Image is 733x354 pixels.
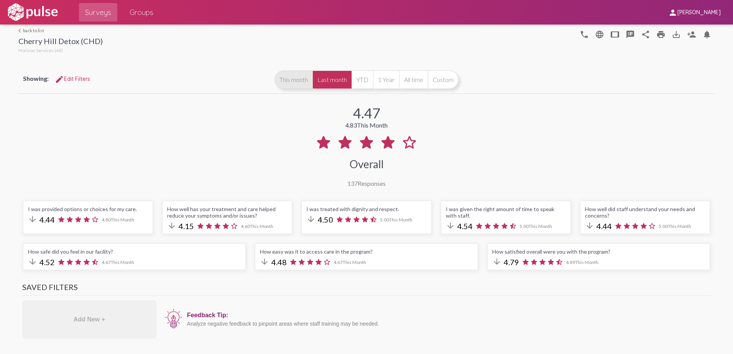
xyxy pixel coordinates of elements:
[241,223,273,229] span: 4.60
[22,282,711,296] h3: Saved Filters
[352,70,373,89] button: YTD
[357,121,388,129] span: This Month
[18,28,103,33] a: back to list
[6,3,59,22] img: white-logo.svg
[85,5,111,19] span: Surveys
[399,70,428,89] button: All time
[28,257,37,266] mat-icon: arrow_downward
[350,157,384,170] div: Overall
[102,217,134,223] span: 4.80
[566,259,598,265] span: 4.89
[638,26,653,42] button: Share
[18,48,63,53] span: Horizon Services (All)
[677,9,721,16] span: [PERSON_NAME]
[380,217,413,223] span: 5.00
[702,30,712,39] mat-icon: Bell
[347,180,358,187] span: 137
[446,221,455,230] mat-icon: arrow_downward
[580,30,589,39] mat-icon: language
[334,259,366,265] span: 4.67
[123,3,159,21] a: Groups
[167,206,287,219] div: How well has your treatment and care helped reduce your symptoms and/or issues?
[641,30,650,39] mat-icon: Share
[446,206,566,219] div: I was given the right amount of time to speak with staff.
[79,3,117,21] a: Surveys
[55,75,90,82] span: Edit Filters
[306,206,426,212] div: I was treated with dignity and respect.
[623,26,638,42] button: speaker_notes
[529,223,552,229] span: This Month
[669,26,684,42] button: Download
[353,105,380,121] div: 4.47
[656,30,666,39] mat-icon: print
[595,30,604,39] mat-icon: language
[345,121,388,129] div: 4.83
[492,248,705,255] div: How satisfied overall were you with the program?
[585,221,594,230] mat-icon: arrow_downward
[577,26,592,42] button: language
[250,223,273,229] span: This Month
[668,223,691,229] span: This Month
[312,70,352,89] button: Last month
[260,248,473,255] div: How easy was it to access care in the program?
[347,180,386,187] div: Responses
[659,223,691,229] span: 5.00
[23,75,49,82] span: Showing:
[260,257,269,266] mat-icon: arrow_downward
[22,300,156,339] div: Add New +
[18,28,23,33] mat-icon: arrow_back_ios
[39,257,55,267] span: 4.52
[428,70,459,89] button: Custom
[610,30,620,39] mat-icon: tablet
[662,5,727,19] button: [PERSON_NAME]
[274,70,312,89] button: This month
[102,259,134,265] span: 4.67
[318,215,333,224] span: 4.50
[504,257,519,267] span: 4.79
[343,259,366,265] span: This Month
[373,70,399,89] button: 1 Year
[164,308,183,329] img: icon12.png
[179,221,194,231] span: 4.15
[18,36,103,48] div: Cherry Hill Detox (CHD)
[28,206,148,212] div: I was provided options or choices for my care.
[55,75,64,84] mat-icon: Edit Filters
[653,26,669,42] a: print
[575,259,598,265] span: This Month
[672,30,681,39] mat-icon: Download
[130,5,153,19] span: Groups
[626,30,635,39] mat-icon: speaker_notes
[187,312,707,319] div: Feedback Tip:
[492,257,501,266] mat-icon: arrow_downward
[597,221,612,231] span: 4.44
[389,217,413,223] span: This Month
[585,206,705,219] div: How well did staff understand your needs and concerns?
[28,215,37,224] mat-icon: arrow_downward
[28,248,241,255] div: How safe did you feel in our facility?
[39,215,55,224] span: 4.44
[271,257,287,267] span: 4.48
[457,221,473,231] span: 4.54
[668,8,677,17] mat-icon: person
[111,217,134,223] span: This Month
[167,221,176,230] mat-icon: arrow_downward
[187,321,707,327] div: Analyze negative feedback to pinpoint areas where staff training may be needed.
[49,72,96,86] button: Edit FiltersEdit Filters
[306,215,316,224] mat-icon: arrow_downward
[111,259,134,265] span: This Month
[519,223,552,229] span: 5.00
[607,26,623,42] button: tablet
[699,26,715,42] button: Bell
[592,26,607,42] button: language
[687,30,696,39] mat-icon: Person
[684,26,699,42] button: Person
